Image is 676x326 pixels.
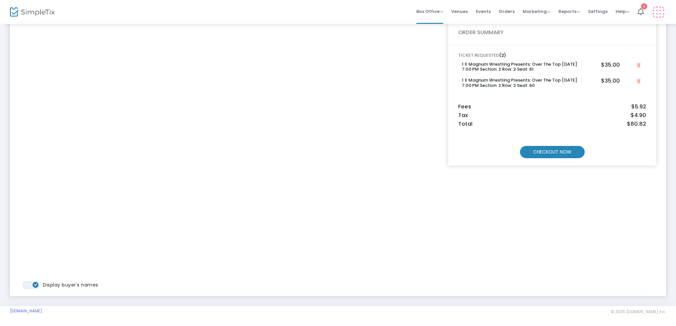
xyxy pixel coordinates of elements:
h5: Total [458,121,646,127]
span: Events [476,3,491,20]
h5: Tax [458,112,646,119]
iframe: seating chart [20,6,442,281]
button: Close [635,62,642,69]
h6: 1 X Magnum Wrestling Presents: Over The Top [DATE] 7:00 PM Section: 2 Row: 2 Seat: 60 [462,78,592,88]
span: $80.82 [627,121,646,127]
m-button: CHECKOUT NOW [520,146,585,158]
h5: $35.00 [601,78,620,84]
span: Settings [588,3,608,20]
h5: ORDER SUMMARY [458,29,646,36]
span: $5.92 [631,103,646,110]
h5: $35.00 [601,62,620,68]
h6: TICKET REQUESTED [458,53,646,58]
span: Display buyer's names [43,282,98,288]
span: Reports [558,8,580,15]
h6: 1 X Magnum Wrestling Presents: Over The Top [DATE] 7:00 PM Section: 2 Row: 2 Seat: 61 [462,62,592,72]
div: 8 [641,3,647,9]
h5: Fees [458,103,646,110]
span: $4.90 [631,112,646,119]
span: Marketing [523,8,550,15]
button: Close [635,78,642,85]
span: Help [616,8,630,15]
span: Box Office [416,8,443,15]
span: ON [34,283,38,286]
span: Venues [451,3,468,20]
span: (2) [499,52,506,58]
span: Orders [499,3,515,20]
span: © 2025 [DOMAIN_NAME] Inc. [611,309,666,314]
a: [DOMAIN_NAME] [10,308,42,314]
